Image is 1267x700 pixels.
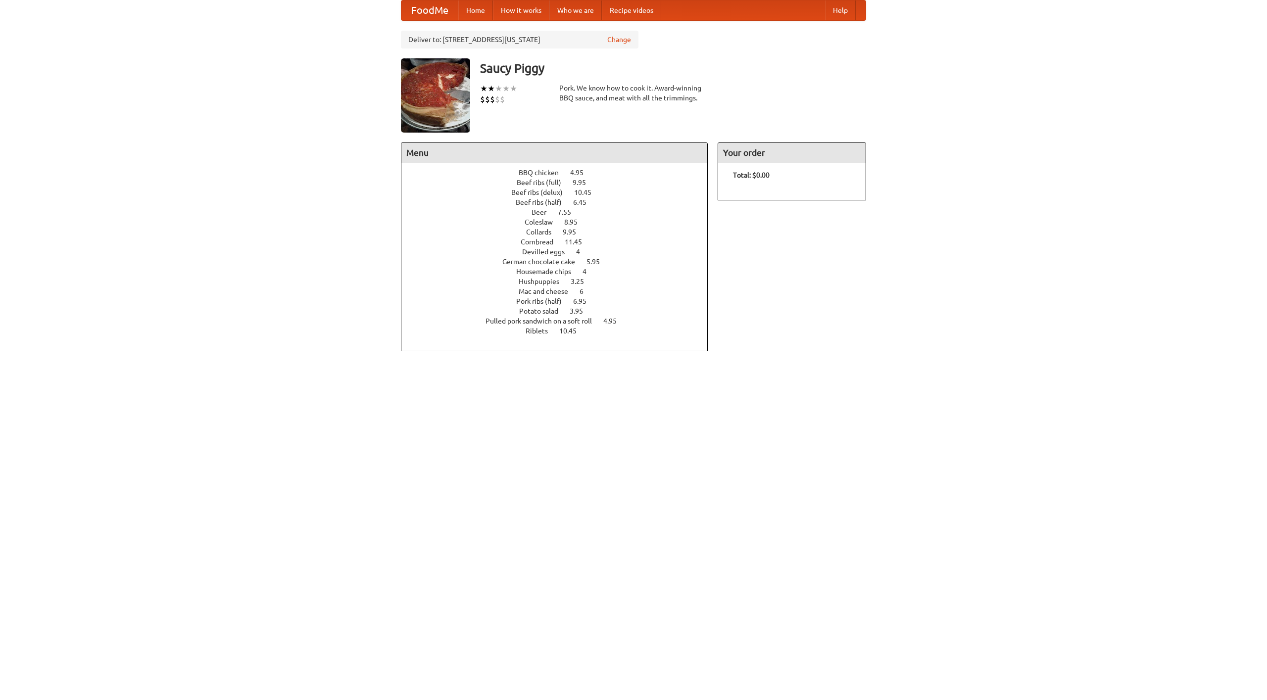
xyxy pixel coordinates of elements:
a: Potato salad 3.95 [519,307,601,315]
a: German chocolate cake 5.95 [502,258,618,266]
li: $ [480,94,485,105]
a: Change [607,35,631,45]
li: $ [485,94,490,105]
span: 9.95 [573,179,596,187]
span: 4.95 [603,317,627,325]
a: Pork ribs (half) 6.95 [516,297,605,305]
li: $ [500,94,505,105]
span: 7.55 [558,208,581,216]
span: Beef ribs (delux) [511,188,573,196]
span: 6.95 [573,297,596,305]
span: 10.45 [574,188,601,196]
a: Help [825,0,856,20]
span: Mac and cheese [519,287,578,295]
h4: Menu [401,143,707,163]
span: Pork ribs (half) [516,297,572,305]
a: Housemade chips 4 [516,268,605,276]
a: Riblets 10.45 [526,327,595,335]
span: 3.25 [571,278,594,285]
h4: Your order [718,143,866,163]
a: Cornbread 11.45 [521,238,600,246]
span: Riblets [526,327,558,335]
span: Pulled pork sandwich on a soft roll [486,317,602,325]
span: German chocolate cake [502,258,585,266]
span: Potato salad [519,307,568,315]
span: Beer [532,208,556,216]
li: ★ [502,83,510,94]
a: How it works [493,0,549,20]
a: Recipe videos [602,0,661,20]
a: Pulled pork sandwich on a soft roll 4.95 [486,317,635,325]
span: 8.95 [564,218,587,226]
span: 4 [576,248,590,256]
a: Who we are [549,0,602,20]
li: $ [490,94,495,105]
li: $ [495,94,500,105]
a: Mac and cheese 6 [519,287,602,295]
span: 3.95 [570,307,593,315]
a: Collards 9.95 [526,228,594,236]
a: Beef ribs (delux) 10.45 [511,188,610,196]
li: ★ [510,83,517,94]
a: Coleslaw 8.95 [525,218,596,226]
span: BBQ chicken [519,169,569,177]
a: Hushpuppies 3.25 [519,278,602,285]
li: ★ [480,83,487,94]
span: Collards [526,228,561,236]
span: 9.95 [563,228,586,236]
li: ★ [487,83,495,94]
span: Coleslaw [525,218,563,226]
li: ★ [495,83,502,94]
a: BBQ chicken 4.95 [519,169,602,177]
span: 6 [580,287,593,295]
b: Total: $0.00 [733,171,770,179]
img: angular.jpg [401,58,470,133]
a: Devilled eggs 4 [522,248,598,256]
a: Beer 7.55 [532,208,589,216]
a: FoodMe [401,0,458,20]
span: 10.45 [559,327,586,335]
span: 4.95 [570,169,593,177]
div: Deliver to: [STREET_ADDRESS][US_STATE] [401,31,638,48]
a: Beef ribs (half) 6.45 [516,198,605,206]
a: Beef ribs (full) 9.95 [517,179,604,187]
span: Devilled eggs [522,248,575,256]
span: Cornbread [521,238,563,246]
span: Beef ribs (half) [516,198,572,206]
span: 5.95 [586,258,610,266]
h3: Saucy Piggy [480,58,866,78]
span: 4 [583,268,596,276]
span: Beef ribs (full) [517,179,571,187]
span: 11.45 [565,238,592,246]
div: Pork. We know how to cook it. Award-winning BBQ sauce, and meat with all the trimmings. [559,83,708,103]
a: Home [458,0,493,20]
span: 6.45 [573,198,596,206]
span: Hushpuppies [519,278,569,285]
span: Housemade chips [516,268,581,276]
